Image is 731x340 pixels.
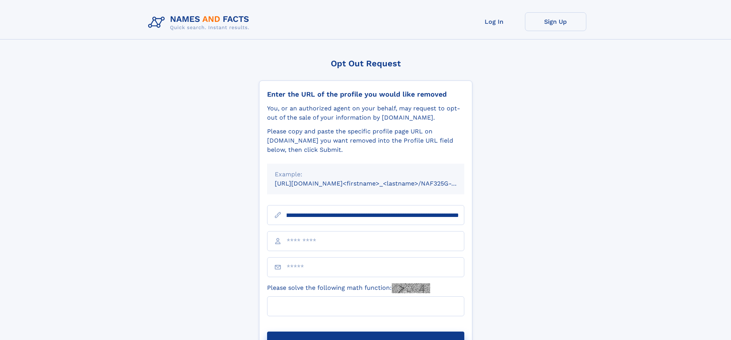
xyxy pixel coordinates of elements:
[267,104,464,122] div: You, or an authorized agent on your behalf, may request to opt-out of the sale of your informatio...
[275,180,479,187] small: [URL][DOMAIN_NAME]<firstname>_<lastname>/NAF325G-xxxxxxxx
[267,283,430,293] label: Please solve the following math function:
[267,90,464,99] div: Enter the URL of the profile you would like removed
[145,12,256,33] img: Logo Names and Facts
[525,12,586,31] a: Sign Up
[267,127,464,154] div: Please copy and paste the specific profile page URL on [DOMAIN_NAME] you want removed into the Pr...
[464,12,525,31] a: Log In
[275,170,457,179] div: Example:
[259,59,472,68] div: Opt Out Request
